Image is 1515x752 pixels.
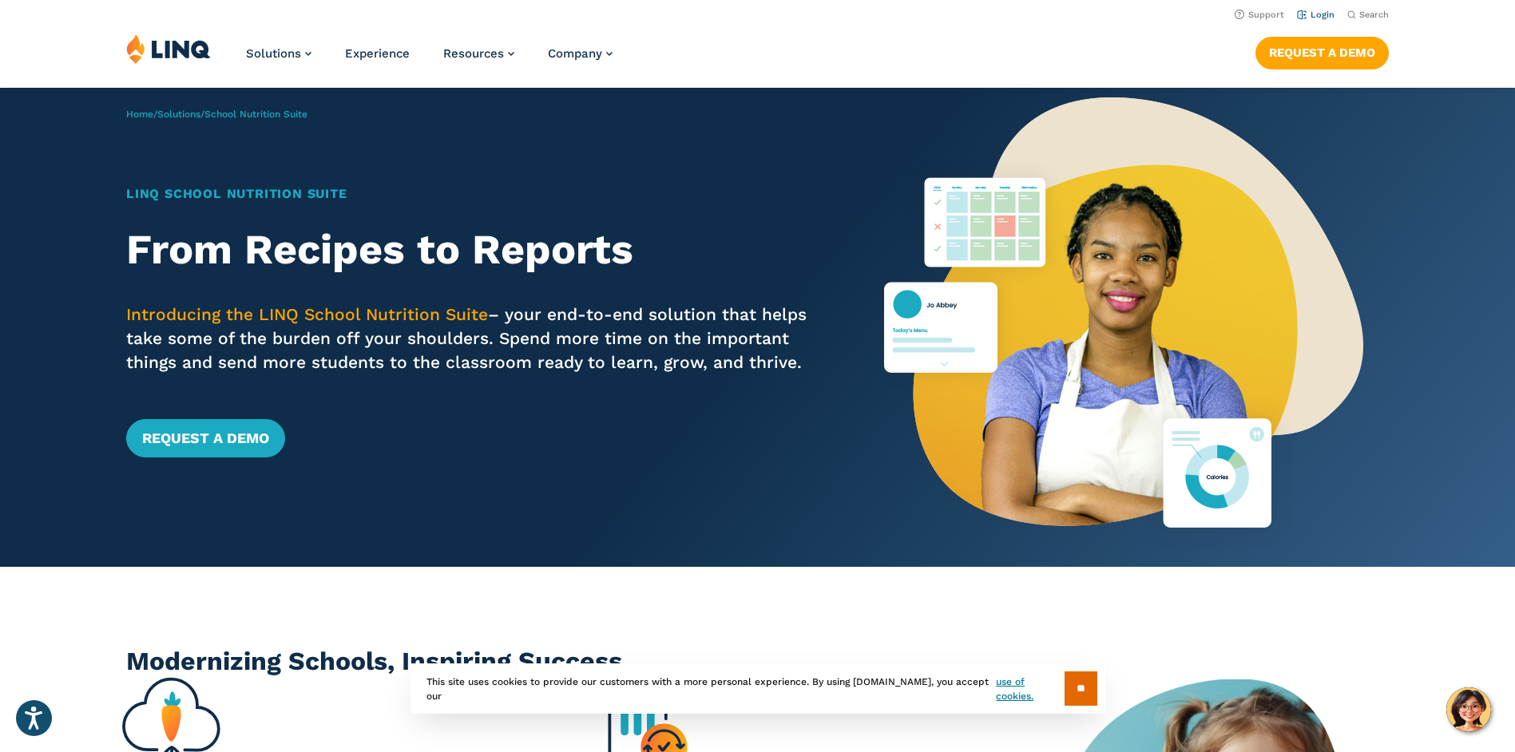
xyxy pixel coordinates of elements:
p: – your end-to-end solution that helps take some of the burden off your shoulders. Spend more time... [126,303,822,374]
h1: LINQ School Nutrition Suite [126,184,822,204]
span: Resources [443,46,504,61]
span: School Nutrition Suite [204,109,307,120]
div: This site uses cookies to provide our customers with a more personal experience. By using [DOMAIN... [410,663,1105,714]
a: Company [548,46,613,61]
span: / / [126,109,307,120]
button: Hello, have a question? Let’s chat. [1446,687,1491,732]
a: Home [126,109,153,120]
span: Search [1359,10,1389,20]
a: Experience [345,46,410,61]
a: Request a Demo [1255,37,1389,69]
a: Request a Demo [126,419,285,457]
h2: From Recipes to Reports [126,226,822,274]
nav: Button Navigation [1255,34,1389,69]
a: Support [1235,10,1284,20]
a: use of cookies. [996,675,1064,703]
span: Solutions [246,46,301,61]
img: Nutrition Suite Launch [884,88,1363,567]
a: Resources [443,46,514,61]
a: Solutions [157,109,200,120]
button: Open Search Bar [1347,9,1389,21]
h2: Modernizing Schools, Inspiring Success [126,643,1389,679]
a: Login [1297,10,1335,20]
span: Introducing the LINQ School Nutrition Suite [126,304,488,324]
a: Solutions [246,46,311,61]
nav: Primary Navigation [246,34,613,86]
span: Company [548,46,602,61]
img: LINQ | K‑12 Software [126,34,211,64]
